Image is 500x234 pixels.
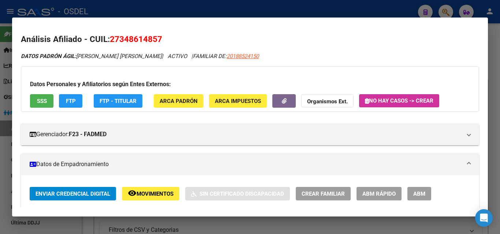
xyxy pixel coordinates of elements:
span: [PERSON_NAME] [PERSON_NAME] [21,53,162,60]
button: Sin Certificado Discapacidad [185,187,290,200]
span: Enviar Credencial Digital [36,191,110,197]
mat-icon: remove_red_eye [128,189,137,197]
span: SSS [37,98,47,104]
button: ARCA Impuestos [209,94,267,108]
span: FTP - Titular [100,98,137,104]
button: ARCA Padrón [154,94,204,108]
button: FTP - Titular [94,94,142,108]
span: 20188524150 [227,53,259,60]
span: No hay casos -> Crear [365,97,433,104]
button: Enviar Credencial Digital [30,187,116,200]
button: ABM [407,187,431,200]
span: ABM [413,191,425,197]
span: FTP [66,98,76,104]
button: Movimientos [122,187,179,200]
span: Crear Familiar [302,191,345,197]
button: Crear Familiar [296,187,351,200]
button: ABM Rápido [357,187,402,200]
div: Open Intercom Messenger [475,209,493,227]
i: | ACTIVO | [21,53,259,60]
mat-panel-title: Gerenciador: [30,130,462,139]
span: 27348614857 [110,34,162,44]
span: FAMILIAR DE: [193,53,259,60]
strong: F23 - FADMED [69,130,107,139]
strong: DATOS PADRÓN ÁGIL: [21,53,76,60]
h3: Datos Personales y Afiliatorios según Entes Externos: [30,80,470,89]
span: Movimientos [137,191,173,197]
button: No hay casos -> Crear [359,94,439,107]
mat-expansion-panel-header: Gerenciador:F23 - FADMED [21,123,479,145]
mat-panel-title: Datos de Empadronamiento [30,160,462,169]
button: SSS [30,94,53,108]
h2: Análisis Afiliado - CUIL: [21,33,479,46]
button: Organismos Ext. [301,94,354,108]
span: ARCA Padrón [160,98,198,104]
span: Sin Certificado Discapacidad [199,191,284,197]
span: ARCA Impuestos [215,98,261,104]
button: FTP [59,94,82,108]
mat-expansion-panel-header: Datos de Empadronamiento [21,153,479,175]
span: ABM Rápido [362,191,396,197]
strong: Organismos Ext. [307,98,348,105]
